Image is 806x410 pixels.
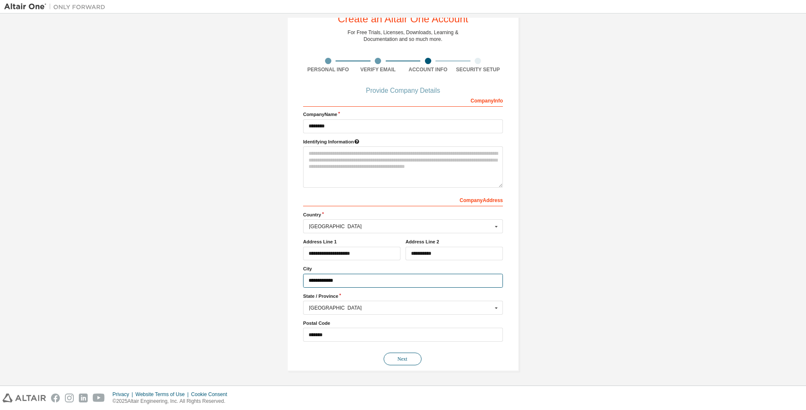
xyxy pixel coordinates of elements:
[338,14,468,24] div: Create an Altair One Account
[113,391,135,398] div: Privacy
[303,138,503,145] label: Please provide any information that will help our support team identify your company. Email and n...
[309,305,492,310] div: [GEOGRAPHIC_DATA]
[303,66,353,73] div: Personal Info
[303,93,503,107] div: Company Info
[384,353,422,365] button: Next
[51,394,60,402] img: facebook.svg
[403,66,453,73] div: Account Info
[453,66,503,73] div: Security Setup
[353,66,403,73] div: Verify Email
[79,394,88,402] img: linkedin.svg
[191,391,232,398] div: Cookie Consent
[303,293,503,299] label: State / Province
[135,391,191,398] div: Website Terms of Use
[303,265,503,272] label: City
[303,193,503,206] div: Company Address
[3,394,46,402] img: altair_logo.svg
[65,394,74,402] img: instagram.svg
[113,398,232,405] p: © 2025 Altair Engineering, Inc. All Rights Reserved.
[93,394,105,402] img: youtube.svg
[309,224,492,229] div: [GEOGRAPHIC_DATA]
[303,88,503,93] div: Provide Company Details
[4,3,110,11] img: Altair One
[406,238,503,245] label: Address Line 2
[348,29,459,43] div: For Free Trials, Licenses, Downloads, Learning & Documentation and so much more.
[303,111,503,118] label: Company Name
[303,211,503,218] label: Country
[303,320,503,326] label: Postal Code
[303,238,400,245] label: Address Line 1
